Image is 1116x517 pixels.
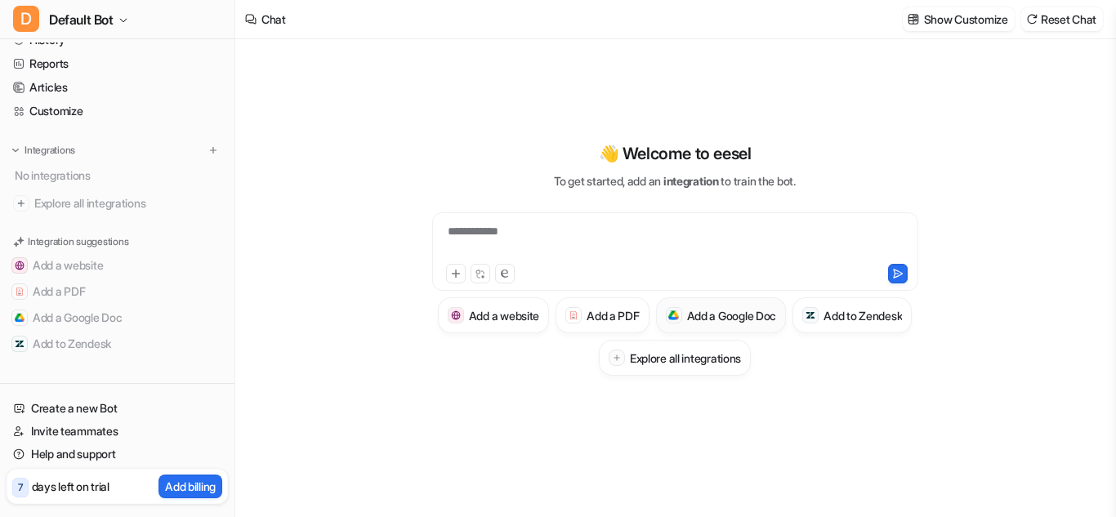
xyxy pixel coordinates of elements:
[7,192,228,215] a: Explore all integrations
[587,307,639,324] h3: Add a PDF
[924,11,1008,28] p: Show Customize
[15,339,25,349] img: Add to Zendesk
[824,307,902,324] h3: Add to Zendesk
[668,310,679,320] img: Add a Google Doc
[13,6,39,32] span: D
[158,475,222,498] button: Add billing
[7,252,228,279] button: Add a websiteAdd a website
[7,305,228,331] button: Add a Google DocAdd a Google Doc
[7,142,80,158] button: Integrations
[1026,13,1038,25] img: reset
[15,287,25,296] img: Add a PDF
[15,313,25,323] img: Add a Google Doc
[13,195,29,212] img: explore all integrations
[18,480,23,495] p: 7
[806,310,816,321] img: Add to Zendesk
[908,13,919,25] img: customize
[630,350,741,367] h3: Explore all integrations
[28,234,128,249] p: Integration suggestions
[438,297,549,333] button: Add a websiteAdd a website
[7,397,228,420] a: Create a new Bot
[34,190,221,216] span: Explore all integrations
[469,307,539,324] h3: Add a website
[165,478,216,495] p: Add billing
[599,340,751,376] button: Explore all integrations
[208,145,219,156] img: menu_add.svg
[25,144,75,157] p: Integrations
[663,174,719,188] span: integration
[656,297,787,333] button: Add a Google DocAdd a Google Doc
[7,76,228,99] a: Articles
[569,310,579,320] img: Add a PDF
[792,297,912,333] button: Add to ZendeskAdd to Zendesk
[15,261,25,270] img: Add a website
[7,279,228,305] button: Add a PDFAdd a PDF
[49,8,114,31] span: Default Bot
[261,11,286,28] div: Chat
[7,100,228,123] a: Customize
[32,478,109,495] p: days left on trial
[7,52,228,75] a: Reports
[7,443,228,466] a: Help and support
[7,420,228,443] a: Invite teammates
[687,307,777,324] h3: Add a Google Doc
[451,310,462,321] img: Add a website
[556,297,649,333] button: Add a PDFAdd a PDF
[903,7,1015,31] button: Show Customize
[599,141,752,166] p: 👋 Welcome to eesel
[554,172,795,189] p: To get started, add an to train the bot.
[10,145,21,156] img: expand menu
[7,331,228,357] button: Add to ZendeskAdd to Zendesk
[1021,7,1103,31] button: Reset Chat
[10,162,228,189] div: No integrations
